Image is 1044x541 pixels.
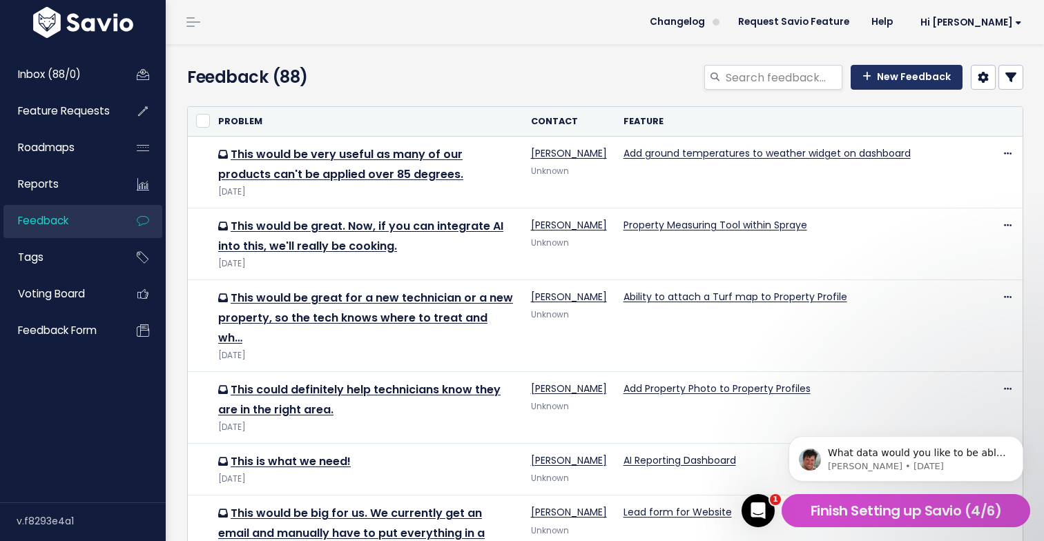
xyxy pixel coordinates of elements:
a: Tags [3,242,115,273]
a: This is what we need! [231,453,351,469]
span: Tags [18,250,43,264]
iframe: Intercom live chat [742,494,775,527]
span: Feature Requests [18,104,110,118]
iframe: Intercom notifications message [768,407,1044,504]
h5: Finish Setting up Savio (4/6) [788,500,1024,521]
input: Search feedback... [724,65,842,90]
span: Unknown [531,401,569,412]
a: Help [860,12,904,32]
a: New Feedback [851,65,963,90]
div: [DATE] [218,185,514,199]
a: Voting Board [3,278,115,310]
a: [PERSON_NAME] [531,505,607,519]
span: Voting Board [18,286,85,301]
span: Unknown [531,473,569,484]
a: This could definitely help technicians know they are in the right area. [218,382,501,417]
span: Unknown [531,525,569,536]
a: This would be great for a new technician or a new property, so the tech knows where to treat and wh… [218,290,513,346]
a: AI Reporting Dashboard [623,453,736,467]
th: Contact [523,107,615,137]
a: This would be very useful as many of our products can't be applied over 85 degrees. [218,146,463,182]
a: Hi [PERSON_NAME] [904,12,1033,33]
a: Roadmaps [3,132,115,164]
a: Property Measuring Tool within Spraye [623,218,807,232]
a: Request Savio Feature [727,12,860,32]
span: Unknown [531,309,569,320]
a: Ability to attach a Turf map to Property Profile [623,290,847,304]
h4: Feedback (88) [187,65,452,90]
div: [DATE] [218,257,514,271]
a: Lead form for Website [623,505,732,519]
span: Reports [18,177,59,191]
a: Add ground temperatures to weather widget on dashboard [623,146,911,160]
div: v.f8293e4a1 [17,503,166,539]
span: Roadmaps [18,140,75,155]
span: Hi [PERSON_NAME] [920,17,1022,28]
span: Feedback form [18,323,97,337]
a: Add Property Photo to Property Profiles [623,382,811,395]
a: Reports [3,168,115,200]
img: logo-white.9d6f32f41409.svg [30,7,137,38]
span: Feedback [18,213,68,228]
div: [DATE] [218,472,514,486]
th: Feature [615,107,981,137]
span: Unknown [531,166,569,177]
th: Problem [210,107,523,137]
span: Inbox (88/0) [18,67,81,81]
span: Unknown [531,237,569,248]
a: [PERSON_NAME] [531,290,607,304]
a: Feedback [3,205,115,237]
a: Feedback form [3,315,115,346]
a: Feature Requests [3,95,115,127]
a: [PERSON_NAME] [531,382,607,395]
a: [PERSON_NAME] [531,146,607,160]
span: 1 [770,494,781,505]
a: [PERSON_NAME] [531,218,607,232]
a: This would be great. Now, if you can integrate AI into this, we'll really be cooking. [218,218,503,254]
div: [DATE] [218,420,514,435]
div: [DATE] [218,348,514,363]
span: Changelog [650,17,705,27]
a: [PERSON_NAME] [531,453,607,467]
a: Inbox (88/0) [3,59,115,90]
